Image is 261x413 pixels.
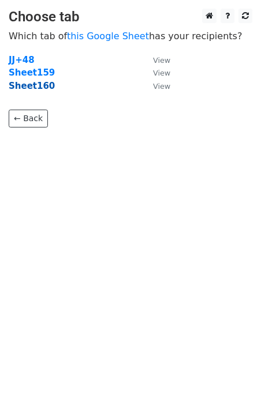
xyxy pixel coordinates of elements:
[153,56,170,65] small: View
[9,110,48,127] a: ← Back
[9,67,55,78] a: Sheet159
[9,9,252,25] h3: Choose tab
[9,55,35,65] a: JJ+48
[153,82,170,91] small: View
[141,81,170,91] a: View
[9,30,252,42] p: Which tab of has your recipients?
[9,81,55,91] a: Sheet160
[141,67,170,78] a: View
[141,55,170,65] a: View
[153,69,170,77] small: View
[67,31,149,42] a: this Google Sheet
